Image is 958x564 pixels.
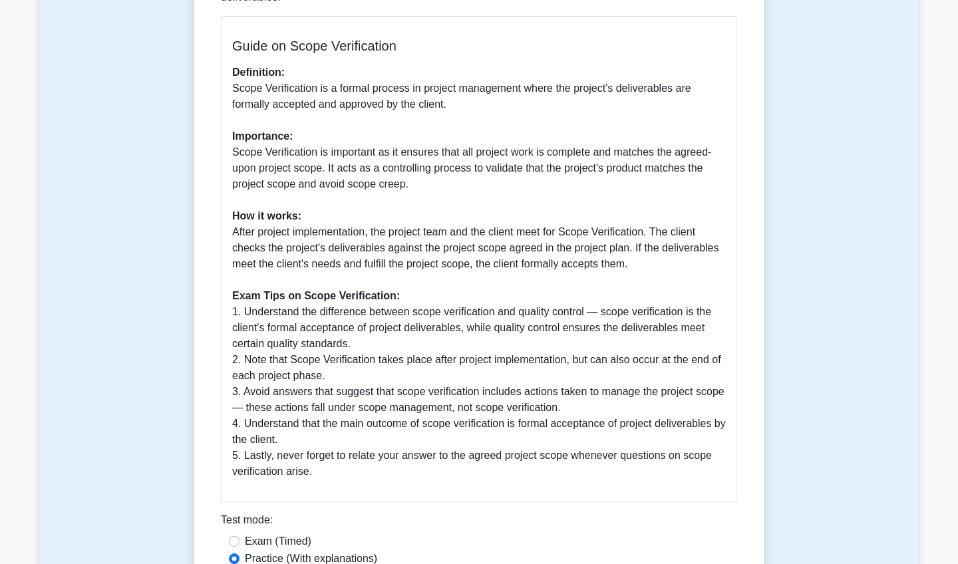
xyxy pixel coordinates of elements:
b: Importance: [232,130,293,142]
b: Definition: [232,67,285,78]
h5: Guide on Scope Verification [232,38,726,54]
div: Test mode: [221,512,737,533]
p: Scope Verification is a formal process in project management where the project's deliverables are... [232,65,726,480]
b: Exam Tips on Scope Verification: [232,290,400,301]
label: Exam (Timed) [245,533,311,549]
b: How it works: [232,210,301,221]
